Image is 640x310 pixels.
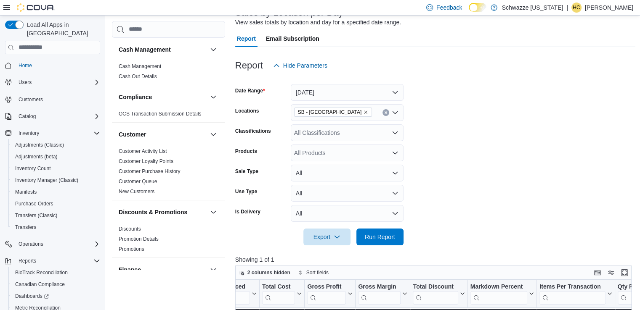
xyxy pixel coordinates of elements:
[15,60,100,71] span: Home
[247,269,290,276] span: 2 columns hidden
[2,238,104,250] button: Operations
[119,226,141,232] a: Discounts
[12,199,57,209] a: Purchase Orders
[291,165,404,181] button: All
[15,111,100,121] span: Catalog
[15,128,100,138] span: Inventory
[12,152,100,162] span: Adjustments (beta)
[208,207,218,217] button: Discounts & Promotions
[298,108,361,116] span: SB - [GEOGRAPHIC_DATA]
[119,188,154,195] span: New Customers
[307,283,353,304] button: Gross Profit
[392,150,398,156] button: Open list of options
[119,148,167,155] span: Customer Activity List
[112,146,225,200] div: Customer
[112,61,225,85] div: Cash Management
[12,187,100,197] span: Manifests
[502,3,563,13] p: Schwazze [US_STATE]
[2,93,104,105] button: Customers
[208,129,218,139] button: Customer
[358,283,401,291] div: Gross Margin
[291,84,404,101] button: [DATE]
[15,94,100,105] span: Customers
[112,109,225,122] div: Compliance
[119,265,207,274] button: Finance
[12,279,100,289] span: Canadian Compliance
[235,148,257,155] label: Products
[470,283,527,291] div: Markdown Percent
[356,229,404,245] button: Run Report
[119,189,154,194] a: New Customers
[119,63,161,70] span: Cash Management
[470,283,527,304] div: Markdown Percent
[235,208,260,215] label: Is Delivery
[119,208,187,216] h3: Discounts & Promotions
[119,45,171,54] h3: Cash Management
[206,283,250,304] div: Total Invoiced
[413,283,465,304] button: Total Discount
[12,279,68,289] a: Canadian Compliance
[585,3,633,13] p: [PERSON_NAME]
[15,256,40,266] button: Reports
[413,283,458,291] div: Total Discount
[295,268,332,278] button: Sort fields
[8,139,104,151] button: Adjustments (Classic)
[470,283,534,304] button: Markdown Percent
[119,226,141,232] span: Discounts
[12,291,100,301] span: Dashboards
[539,283,605,291] div: Items Per Transaction
[208,92,218,102] button: Compliance
[119,74,157,79] a: Cash Out Details
[15,239,100,249] span: Operations
[206,283,250,291] div: Total Invoiced
[12,210,100,221] span: Transfers (Classic)
[15,95,46,105] a: Customers
[262,283,302,304] button: Total Cost
[236,268,294,278] button: 2 columns hidden
[24,21,100,37] span: Load All Apps in [GEOGRAPHIC_DATA]
[119,158,173,165] span: Customer Loyalty Points
[119,236,159,242] span: Promotion Details
[12,140,67,150] a: Adjustments (Classic)
[15,177,78,184] span: Inventory Manager (Classic)
[8,278,104,290] button: Canadian Compliance
[307,283,346,304] div: Gross Profit
[291,205,404,222] button: All
[539,283,612,304] button: Items Per Transaction
[119,236,159,242] a: Promotion Details
[15,60,35,71] a: Home
[566,3,568,13] p: |
[469,3,486,12] input: Dark Mode
[235,128,271,134] label: Classifications
[436,3,462,12] span: Feedback
[619,268,629,278] button: Enter fullscreen
[15,165,51,172] span: Inventory Count
[262,283,295,291] div: Total Cost
[19,257,36,264] span: Reports
[235,255,636,264] p: Showing 1 of 1
[12,140,100,150] span: Adjustments (Classic)
[112,224,225,257] div: Discounts & Promotions
[15,200,53,207] span: Purchase Orders
[19,96,43,103] span: Customers
[358,283,407,304] button: Gross Margin
[8,267,104,278] button: BioTrack Reconciliation
[19,241,43,247] span: Operations
[237,30,256,47] span: Report
[119,93,152,101] h3: Compliance
[119,246,144,252] a: Promotions
[119,130,146,139] h3: Customer
[12,222,100,232] span: Transfers
[15,269,68,276] span: BioTrack Reconciliation
[19,79,32,86] span: Users
[119,158,173,164] a: Customer Loyalty Points
[291,185,404,202] button: All
[235,168,258,175] label: Sale Type
[12,152,61,162] a: Adjustments (beta)
[15,111,39,121] button: Catalog
[15,281,65,288] span: Canadian Compliance
[2,110,104,122] button: Catalog
[119,110,202,117] span: OCS Transaction Submission Details
[19,62,32,69] span: Home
